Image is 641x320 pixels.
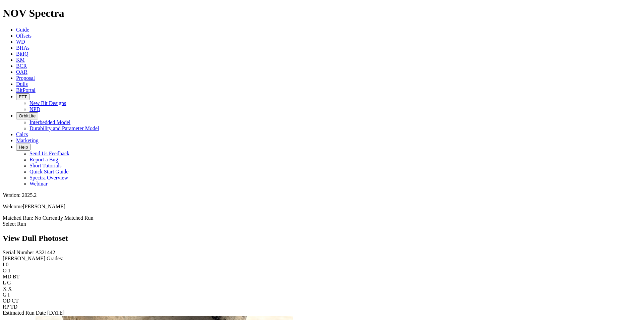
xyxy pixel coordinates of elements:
label: O [3,268,7,273]
span: Matched Run: [3,215,33,221]
span: [DATE] [47,310,65,316]
span: 1 [8,268,11,273]
a: Webinar [30,181,48,186]
a: Offsets [16,33,32,39]
span: FTT [19,94,27,99]
span: 0 [6,262,8,267]
label: L [3,280,6,285]
label: I [3,262,4,267]
div: Version: 2025.2 [3,192,638,198]
span: [PERSON_NAME] [23,204,65,209]
button: Help [16,144,31,151]
a: BCR [16,63,27,69]
a: Proposal [16,75,35,81]
a: New Bit Designs [30,100,66,106]
a: Short Tutorials [30,163,62,168]
span: A321442 [35,250,55,255]
a: Calcs [16,131,28,137]
a: OAR [16,69,27,75]
label: G [3,292,7,298]
label: X [3,286,7,291]
label: OD [3,298,10,304]
a: Report a Bug [30,157,58,162]
label: Serial Number [3,250,34,255]
span: OrbitLite [19,113,36,118]
span: X [8,286,12,291]
span: TD [10,304,17,310]
label: RP [3,304,9,310]
a: Spectra Overview [30,175,68,180]
a: NPD [30,106,40,112]
label: MD [3,274,11,279]
h2: View Dull Photoset [3,234,638,243]
span: No Currently Matched Run [35,215,94,221]
a: Marketing [16,138,39,143]
a: Dulls [16,81,28,87]
h1: NOV Spectra [3,7,638,19]
a: Send Us Feedback [30,151,69,156]
span: I [8,292,10,298]
a: BHAs [16,45,30,51]
label: Estimated Run Date [3,310,46,316]
a: Interbedded Model [30,119,70,125]
a: BitIQ [16,51,28,57]
a: Select Run [3,221,26,227]
p: Welcome [3,204,638,210]
button: OrbitLite [16,112,38,119]
span: G [7,280,11,285]
button: FTT [16,93,30,100]
a: BitPortal [16,87,36,93]
a: Quick Start Guide [30,169,68,174]
div: [PERSON_NAME] Grades: [3,256,638,262]
span: BT [13,274,19,279]
a: Guide [16,27,29,33]
a: KM [16,57,25,63]
a: Durability and Parameter Model [30,125,99,131]
span: CT [12,298,18,304]
a: WD [16,39,25,45]
span: Help [19,145,28,150]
